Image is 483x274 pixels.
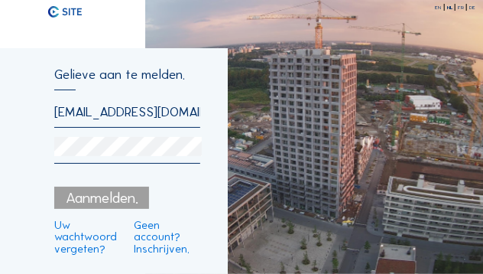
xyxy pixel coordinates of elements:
[54,219,122,254] a: Uw wachtwoord vergeten?
[54,187,149,209] div: Aanmelden.
[458,5,467,11] div: FR
[447,5,455,11] div: NL
[48,6,82,18] img: C-SITE logo
[54,68,200,90] div: Gelieve aan te melden.
[134,219,200,254] a: Geen account? Inschrijven.
[54,103,200,120] input: E-mail
[436,5,445,11] div: EN
[470,5,476,11] div: DE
